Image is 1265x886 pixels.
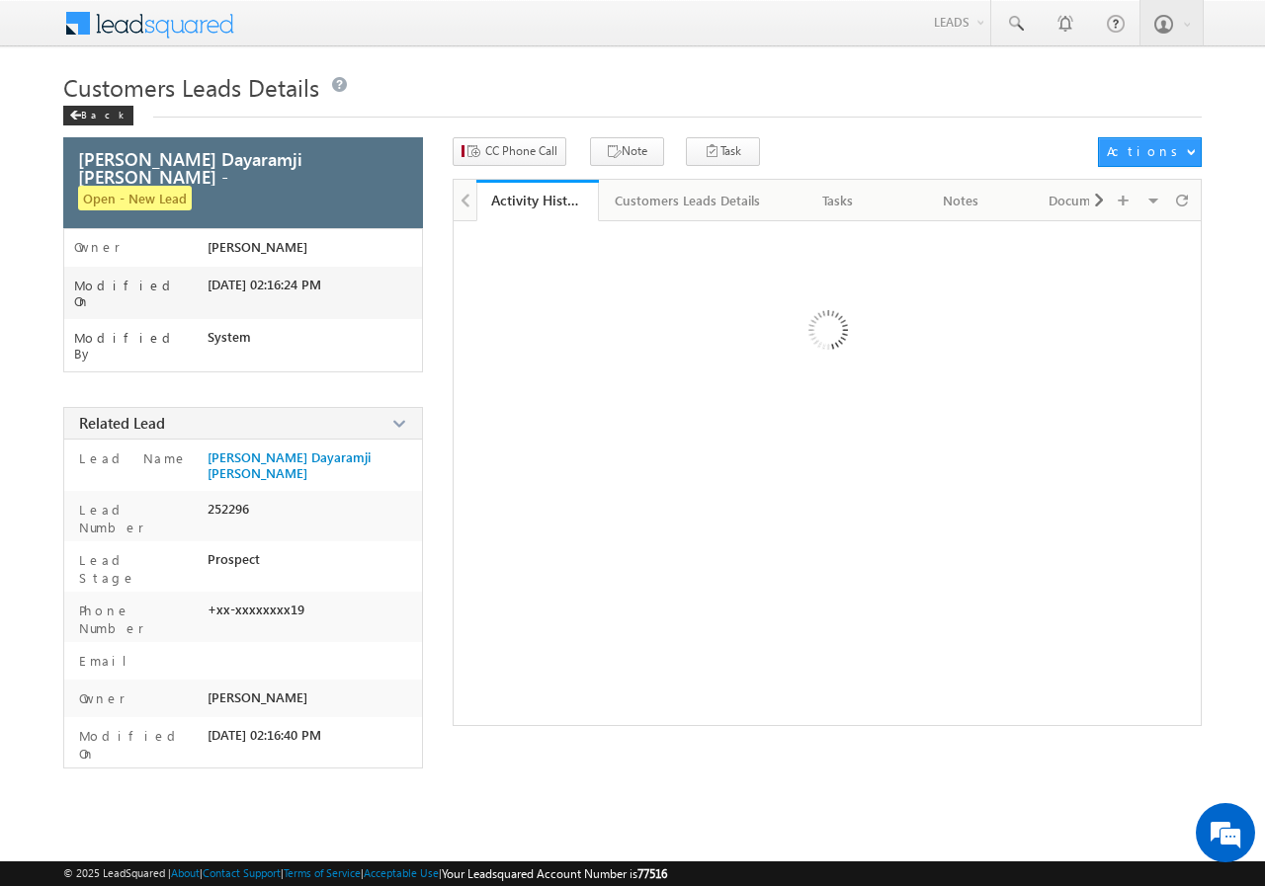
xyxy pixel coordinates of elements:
[724,231,929,436] img: Loading ...
[1039,189,1128,212] div: Documents
[476,180,599,221] a: Activity History
[74,652,142,670] label: Email
[485,142,557,160] span: CC Phone Call
[1098,137,1202,167] button: Actions
[203,866,281,879] a: Contact Support
[63,106,133,125] div: Back
[74,449,188,467] label: Lead Name
[208,501,249,517] span: 252296
[686,137,760,166] button: Task
[364,866,439,879] a: Acceptable Use
[208,239,307,255] span: [PERSON_NAME]
[208,551,260,567] span: Prospect
[171,866,200,879] a: About
[74,602,199,637] label: Phone Number
[74,501,199,536] label: Lead Number
[476,180,599,219] li: Activity History
[78,186,192,210] span: Open - New Lead
[74,330,208,362] label: Modified By
[599,180,778,221] a: Customers Leads Details
[208,602,304,617] span: +xx-xxxxxxxx19
[74,689,126,707] label: Owner
[74,727,199,763] label: Modified On
[208,449,412,481] a: [PERSON_NAME] Dayaramji [PERSON_NAME]
[794,189,883,212] div: Tasks
[900,180,1023,221] a: Notes
[491,191,584,209] div: Activity History
[79,413,165,433] span: Related Lead
[74,239,121,255] label: Owner
[208,727,321,743] span: [DATE] 02:16:40 PM
[63,71,319,103] span: Customers Leads Details
[916,189,1005,212] div: Notes
[208,277,321,292] span: [DATE] 02:16:24 PM
[442,866,667,881] span: Your Leadsquared Account Number is
[1023,180,1145,221] a: Documents
[778,180,900,221] a: Tasks
[208,689,307,705] span: [PERSON_NAME]
[284,866,361,879] a: Terms of Service
[208,329,251,345] span: System
[453,137,566,166] button: CC Phone Call
[74,551,199,587] label: Lead Stage
[637,866,667,881] span: 77516
[74,278,208,309] label: Modified On
[615,189,760,212] div: Customers Leads Details
[78,150,370,186] span: [PERSON_NAME] Dayaramji [PERSON_NAME] -
[1107,142,1185,160] div: Actions
[63,864,667,883] span: © 2025 LeadSquared | | | | |
[590,137,664,166] button: Note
